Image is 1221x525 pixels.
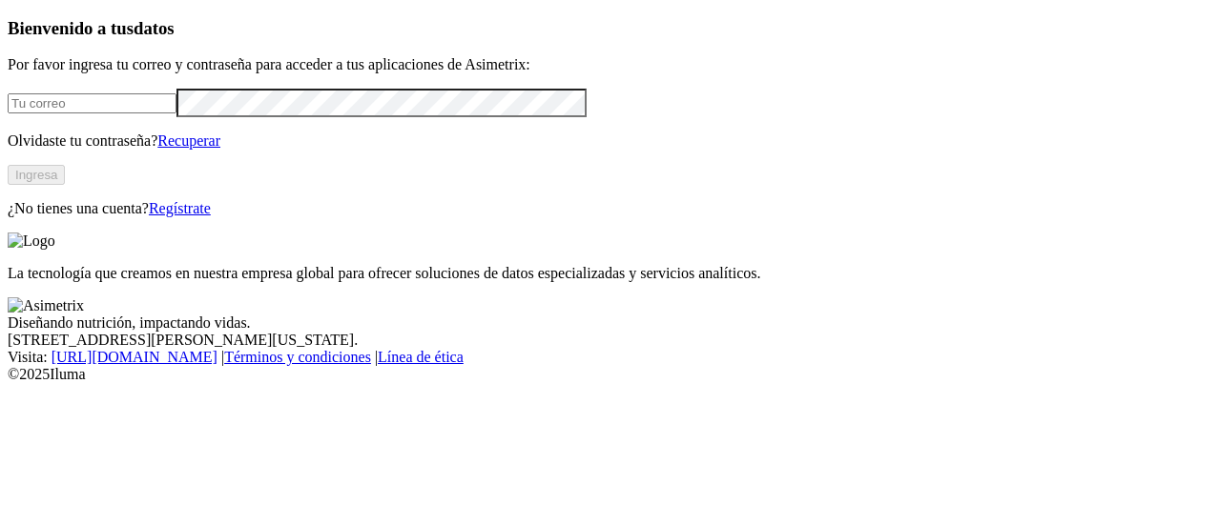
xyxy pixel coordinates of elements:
p: Olvidaste tu contraseña? [8,132,1213,150]
h3: Bienvenido a tus [8,18,1213,39]
p: ¿No tienes una cuenta? [8,200,1213,217]
div: © 2025 Iluma [8,366,1213,383]
a: [URL][DOMAIN_NAME] [52,349,217,365]
span: datos [134,18,175,38]
a: Recuperar [157,132,220,149]
a: Línea de ética [378,349,464,365]
input: Tu correo [8,93,176,113]
div: [STREET_ADDRESS][PERSON_NAME][US_STATE]. [8,332,1213,349]
p: La tecnología que creamos en nuestra empresa global para ofrecer soluciones de datos especializad... [8,265,1213,282]
img: Asimetrix [8,297,84,314]
img: Logo [8,232,55,250]
a: Regístrate [149,200,211,216]
div: Diseñando nutrición, impactando vidas. [8,314,1213,332]
a: Términos y condiciones [224,349,371,365]
div: Visita : | | [8,349,1213,366]
button: Ingresa [8,165,65,185]
p: Por favor ingresa tu correo y contraseña para acceder a tus aplicaciones de Asimetrix: [8,56,1213,73]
